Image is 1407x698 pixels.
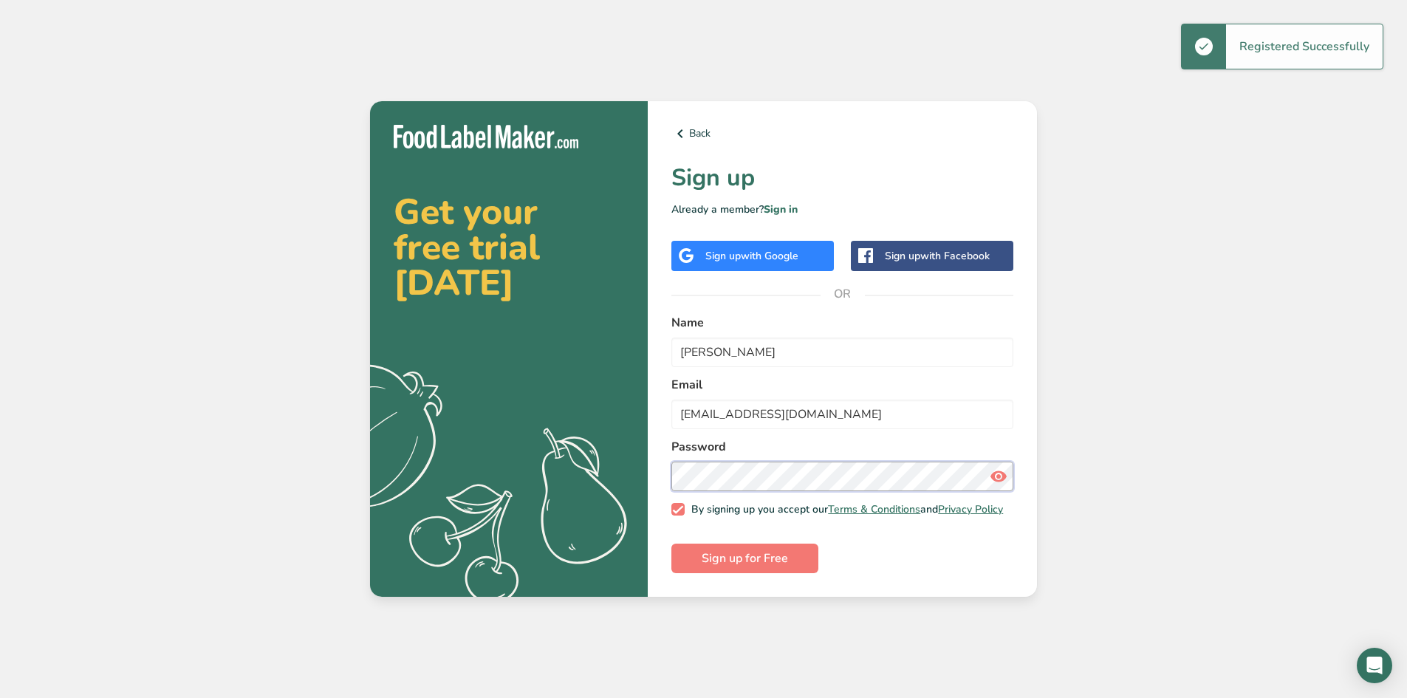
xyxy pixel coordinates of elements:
[671,376,1013,394] label: Email
[671,438,1013,456] label: Password
[671,202,1013,217] p: Already a member?
[938,502,1003,516] a: Privacy Policy
[685,503,1004,516] span: By signing up you accept our and
[1226,24,1383,69] div: Registered Successfully
[705,248,798,264] div: Sign up
[828,502,920,516] a: Terms & Conditions
[702,550,788,567] span: Sign up for Free
[1357,648,1392,683] div: Open Intercom Messenger
[671,125,1013,143] a: Back
[671,544,818,573] button: Sign up for Free
[671,314,1013,332] label: Name
[394,194,624,301] h2: Get your free trial [DATE]
[821,272,865,316] span: OR
[920,249,990,263] span: with Facebook
[671,160,1013,196] h1: Sign up
[885,248,990,264] div: Sign up
[671,400,1013,429] input: email@example.com
[394,125,578,149] img: Food Label Maker
[671,338,1013,367] input: John Doe
[764,202,798,216] a: Sign in
[741,249,798,263] span: with Google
